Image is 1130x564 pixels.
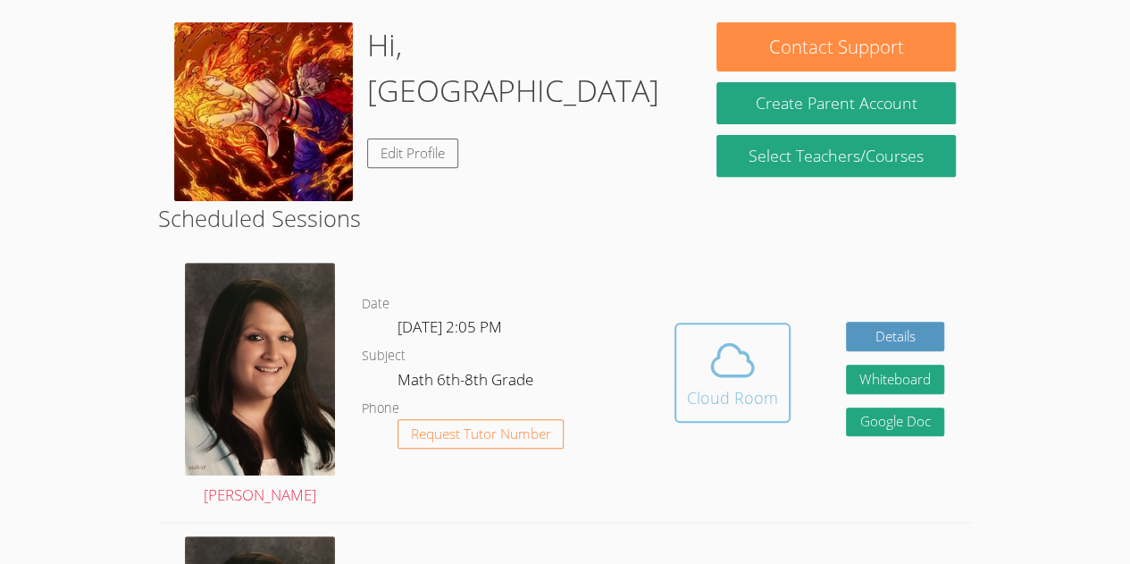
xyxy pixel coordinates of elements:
[716,82,955,124] button: Create Parent Account
[367,22,684,114] h1: Hi, [GEOGRAPHIC_DATA]
[362,293,389,316] dt: Date
[846,365,944,394] button: Whiteboard
[362,398,399,420] dt: Phone
[185,263,335,509] a: [PERSON_NAME]
[716,135,955,177] a: Select Teachers/Courses
[185,263,335,475] img: avatar.png
[846,408,944,437] a: Google Doc
[362,345,406,367] dt: Subject
[367,139,458,168] a: Edit Profile
[158,201,972,235] h2: Scheduled Sessions
[174,22,353,201] img: 9179058-__itadori_yuuji_and_ryoumen_sukuna_jujutsu_kaisen_drawn_by_satomaru31000__629f95aa5e7985d...
[411,427,551,441] span: Request Tutor Number
[687,385,778,410] div: Cloud Room
[716,22,955,72] button: Contact Support
[674,323,791,423] button: Cloud Room
[398,367,537,398] dd: Math 6th-8th Grade
[846,322,944,351] a: Details
[398,316,502,337] span: [DATE] 2:05 PM
[398,419,565,449] button: Request Tutor Number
